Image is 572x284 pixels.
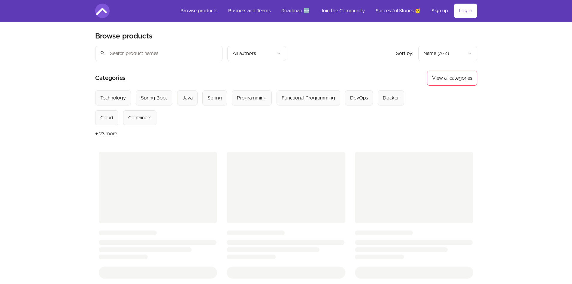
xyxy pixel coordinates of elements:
button: Product sort options [418,46,477,61]
div: Technology [100,94,126,102]
a: Log in [454,4,477,18]
input: Search product names [95,46,222,61]
a: Browse products [176,4,222,18]
span: search [100,49,105,57]
div: DevOps [350,94,368,102]
div: Functional Programming [282,94,335,102]
nav: Main [176,4,477,18]
div: Cloud [100,114,113,121]
a: Successful Stories 🥳 [371,4,425,18]
div: Java [182,94,192,102]
a: Business and Teams [223,4,275,18]
span: Sort by: [396,51,413,56]
div: Containers [128,114,151,121]
a: Roadmap 🆕 [277,4,314,18]
div: Docker [383,94,399,102]
div: Spring [207,94,222,102]
h2: Browse products [95,32,153,41]
button: Filter by author [227,46,286,61]
img: Amigoscode logo [95,4,110,18]
a: Sign up [427,4,453,18]
button: View all categories [427,71,477,86]
div: Programming [237,94,267,102]
div: Spring Boot [141,94,167,102]
button: + 23 more [95,125,117,142]
a: Join the Community [316,4,370,18]
h2: Categories [95,71,126,86]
